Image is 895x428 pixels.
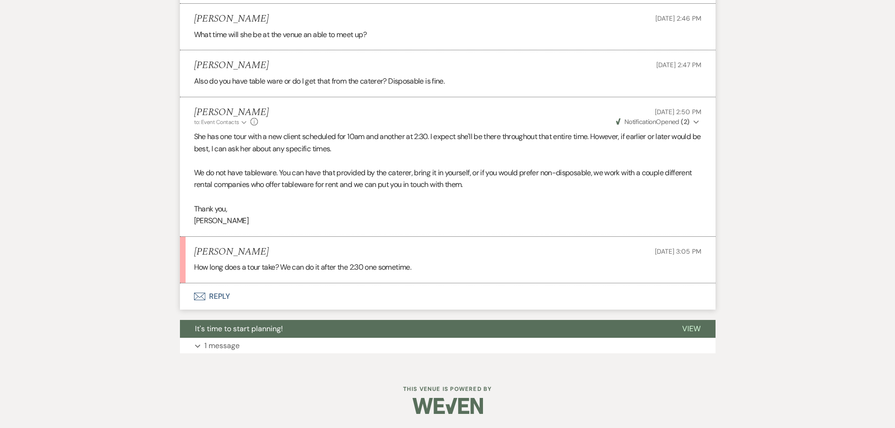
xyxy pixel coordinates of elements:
span: to: Event Contacts [194,118,239,126]
button: View [667,320,716,338]
p: She has one tour with a new client scheduled for 10am and another at 2:30. I expect she'll be the... [194,131,701,155]
span: Notification [624,117,656,126]
div: Also do you have table ware or do I get that from the caterer? Disposable is fine. [194,75,701,87]
button: NotificationOpened (2) [615,117,701,127]
span: [DATE] 2:47 PM [656,61,701,69]
span: View [682,324,700,334]
h5: [PERSON_NAME] [194,13,269,25]
p: [PERSON_NAME] [194,215,701,227]
strong: ( 2 ) [681,117,689,126]
div: How long does a tour take? We can do it after the 2:30 one sometime. [194,261,701,273]
span: [DATE] 2:50 PM [655,108,701,116]
p: 1 message [204,340,240,352]
h5: [PERSON_NAME] [194,60,269,71]
span: Opened [616,117,690,126]
p: We do not have tableware. You can have that provided by the caterer, bring it in yourself, or if ... [194,167,701,191]
span: [DATE] 2:46 PM [655,14,701,23]
h5: [PERSON_NAME] [194,107,269,118]
button: 1 message [180,338,716,354]
span: [DATE] 3:05 PM [655,247,701,256]
button: Reply [180,283,716,310]
button: to: Event Contacts [194,118,248,126]
span: It's time to start planning! [195,324,283,334]
div: What time will she be at the venue an able to meet up? [194,29,701,41]
button: It's time to start planning! [180,320,667,338]
img: Weven Logo [412,389,483,422]
h5: [PERSON_NAME] [194,246,269,258]
p: Thank you, [194,203,701,215]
